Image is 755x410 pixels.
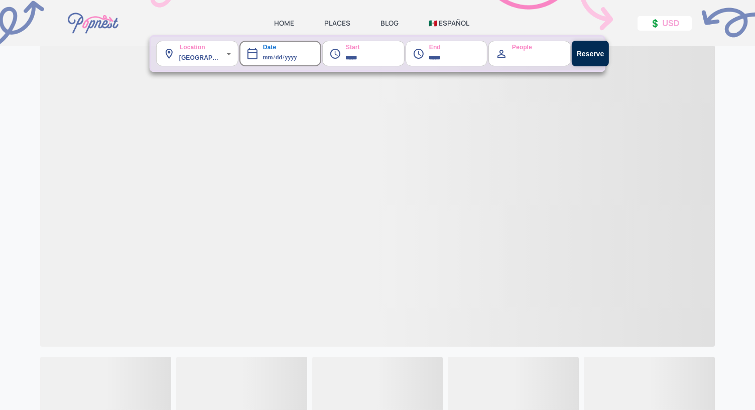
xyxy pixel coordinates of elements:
[274,19,294,28] a: HOME
[495,36,532,52] label: People
[381,19,399,28] a: BLOG
[163,36,205,52] label: Location
[429,19,469,28] a: 🇲🇽 ESPAÑOL
[572,41,609,66] button: Reserve
[324,19,350,28] a: PLACES
[329,36,360,52] label: Start
[577,50,604,58] strong: Reserve
[638,16,692,31] button: 💲 USD
[179,41,238,66] div: [GEOGRAPHIC_DATA][PERSON_NAME] ([GEOGRAPHIC_DATA], [GEOGRAPHIC_DATA], [GEOGRAPHIC_DATA])
[246,36,276,52] label: Date
[413,36,441,52] label: End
